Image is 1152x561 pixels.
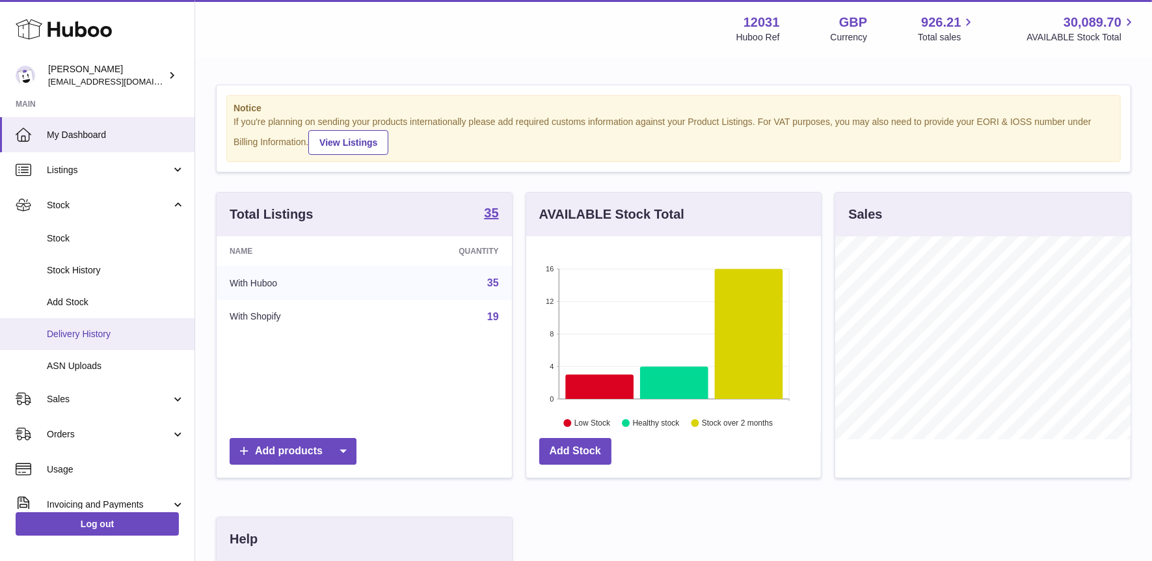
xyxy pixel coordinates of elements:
[47,499,171,511] span: Invoicing and Payments
[550,330,554,338] text: 8
[574,418,611,428] text: Low Stock
[487,311,499,322] a: 19
[47,232,185,245] span: Stock
[47,199,171,212] span: Stock
[484,206,498,222] a: 35
[484,206,498,219] strong: 35
[308,130,388,155] a: View Listings
[546,297,554,305] text: 12
[487,277,499,288] a: 35
[234,116,1114,155] div: If you're planning on sending your products internationally please add required customs informati...
[47,164,171,176] span: Listings
[16,512,179,536] a: Log out
[848,206,882,223] h3: Sales
[47,428,171,441] span: Orders
[230,206,314,223] h3: Total Listings
[217,300,376,334] td: With Shopify
[47,264,185,277] span: Stock History
[217,266,376,300] td: With Huboo
[839,14,867,31] strong: GBP
[230,530,258,548] h3: Help
[47,463,185,476] span: Usage
[546,265,554,273] text: 16
[831,31,868,44] div: Currency
[1064,14,1121,31] span: 30,089.70
[539,438,611,465] a: Add Stock
[47,393,171,405] span: Sales
[736,31,780,44] div: Huboo Ref
[539,206,684,223] h3: AVAILABLE Stock Total
[48,76,191,87] span: [EMAIL_ADDRESS][DOMAIN_NAME]
[918,31,976,44] span: Total sales
[550,395,554,403] text: 0
[550,363,554,370] text: 4
[48,63,165,88] div: [PERSON_NAME]
[702,418,773,428] text: Stock over 2 months
[47,296,185,308] span: Add Stock
[743,14,780,31] strong: 12031
[217,236,376,266] th: Name
[47,129,185,141] span: My Dashboard
[234,102,1114,115] strong: Notice
[1026,14,1136,44] a: 30,089.70 AVAILABLE Stock Total
[16,66,35,85] img: admin@makewellforyou.com
[230,438,356,465] a: Add products
[47,360,185,372] span: ASN Uploads
[1026,31,1136,44] span: AVAILABLE Stock Total
[376,236,512,266] th: Quantity
[632,418,680,428] text: Healthy stock
[918,14,976,44] a: 926.21 Total sales
[921,14,961,31] span: 926.21
[47,328,185,340] span: Delivery History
